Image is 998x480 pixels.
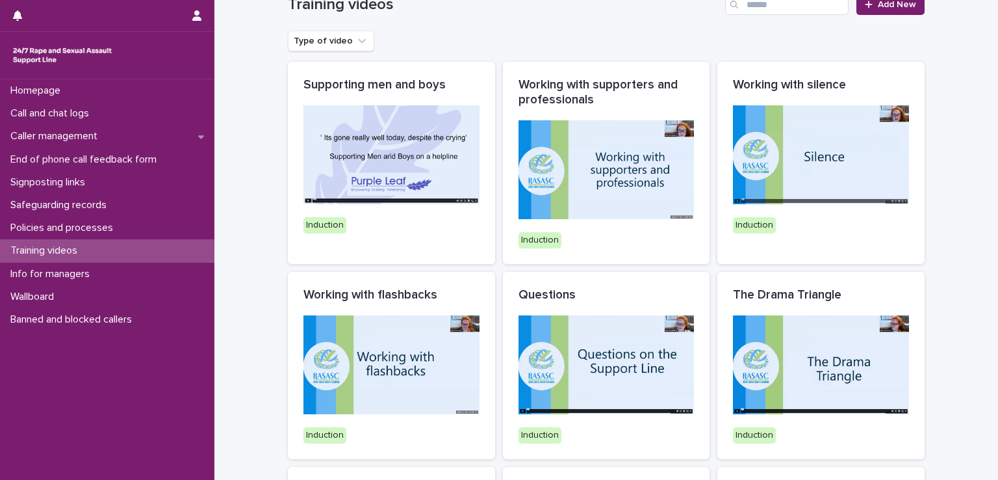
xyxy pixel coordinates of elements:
div: Induction [733,217,776,233]
a: QuestionsWatch the videoInduction [503,272,710,459]
img: Watch the video [733,105,909,204]
p: Policies and processes [5,222,123,234]
p: Signposting links [5,176,96,189]
img: Watch the video [303,105,480,204]
a: Supporting men and boysWatch the videoInduction [288,62,495,264]
img: Watch the video [733,315,909,414]
p: Wallboard [5,291,64,303]
a: Working with silenceWatch the videoInduction [717,62,925,264]
div: Induction [518,427,561,444]
a: Working with supporters and professionalsWatch the videoInduction [503,62,710,264]
p: Working with flashbacks [303,287,480,302]
a: The Drama TriangleWatch the videoInduction [717,272,925,459]
div: Induction [733,427,776,444]
div: Induction [303,427,346,444]
p: Homepage [5,85,71,97]
p: Banned and blocked callers [5,313,142,326]
p: Caller management [5,130,108,142]
button: Type of video [288,31,374,51]
p: Working with silence [733,77,909,92]
p: Info for managers [5,268,100,280]
p: End of phone call feedback form [5,153,167,166]
p: Training videos [5,245,88,257]
a: Working with flashbacksWatch the videoInduction [288,272,495,459]
img: Watch the video [518,120,695,219]
div: Induction [303,217,346,233]
p: Working with supporters and professionals [518,77,695,107]
p: Call and chat logs [5,107,99,120]
p: Safeguarding records [5,199,117,211]
img: Watch the video [303,315,480,414]
p: Questions [518,287,695,302]
p: The Drama Triangle [733,287,909,302]
p: Supporting men and boys [303,77,480,92]
img: Watch the video [518,315,695,414]
img: rhQMoQhaT3yELyF149Cw [10,42,114,68]
div: Induction [518,232,561,248]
